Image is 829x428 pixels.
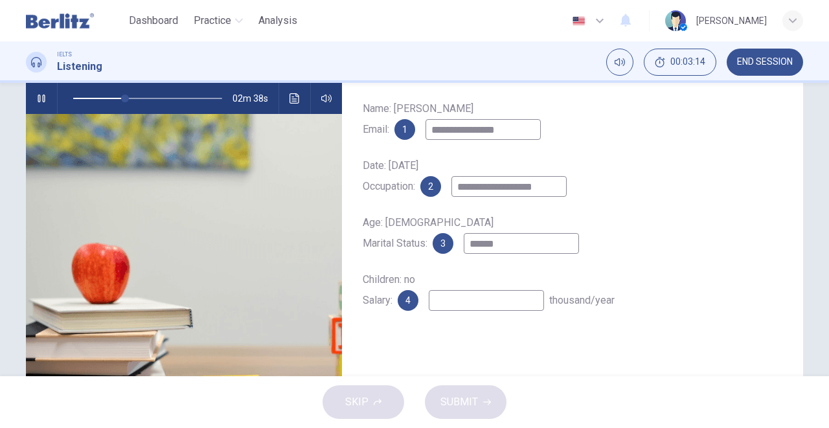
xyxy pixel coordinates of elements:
[233,83,278,114] span: 02m 38s
[188,9,248,32] button: Practice
[428,182,433,191] span: 2
[670,57,705,67] span: 00:03:14
[57,59,102,74] h1: Listening
[57,50,72,59] span: IELTS
[124,9,183,32] button: Dashboard
[440,239,446,248] span: 3
[284,83,305,114] button: Click to see the audio transcription
[727,49,803,76] button: END SESSION
[696,13,767,28] div: [PERSON_NAME]
[26,8,124,34] a: Berlitz Latam logo
[644,49,716,76] div: Hide
[258,13,297,28] span: Analysis
[405,296,411,305] span: 4
[363,159,418,192] span: Date: [DATE] Occupation:
[363,102,473,135] span: Name: [PERSON_NAME] Email:
[26,8,94,34] img: Berlitz Latam logo
[194,13,231,28] span: Practice
[549,294,615,306] span: thousand/year
[606,49,633,76] div: Mute
[363,216,494,249] span: Age: [DEMOGRAPHIC_DATA] Marital Status:
[571,16,587,26] img: en
[363,273,415,306] span: Children: no Salary:
[737,57,793,67] span: END SESSION
[402,125,407,134] span: 1
[253,9,302,32] button: Analysis
[644,49,716,76] button: 00:03:14
[129,13,178,28] span: Dashboard
[665,10,686,31] img: Profile picture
